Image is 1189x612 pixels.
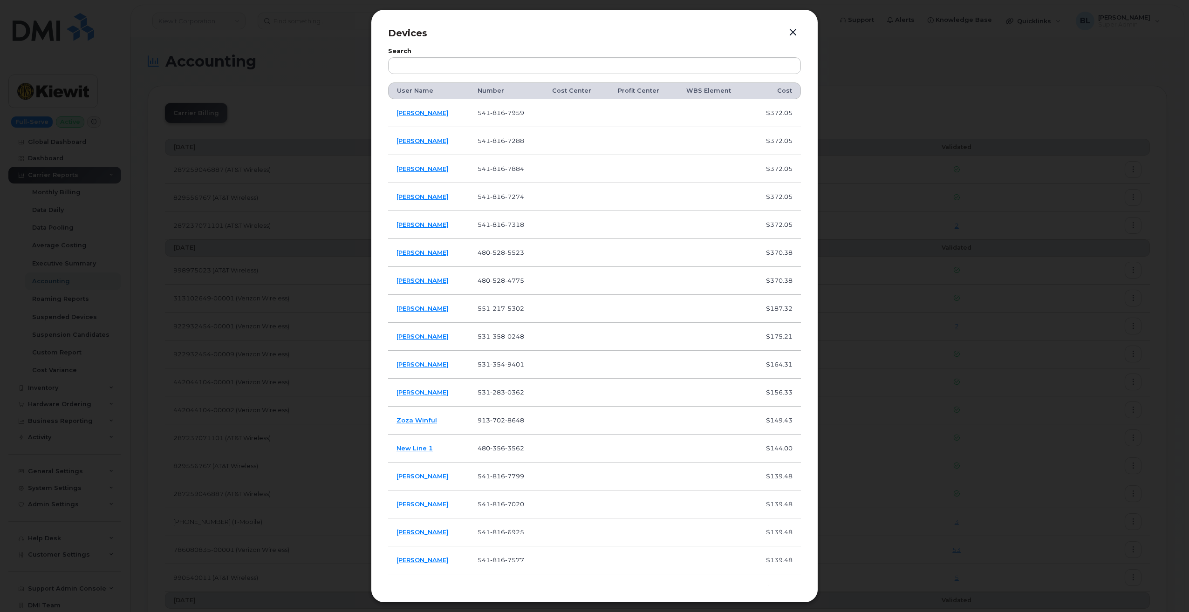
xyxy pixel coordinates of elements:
span: 0248 [505,333,524,340]
span: 541 [478,528,524,536]
span: 7288 [505,137,524,144]
span: 7274 [505,193,524,200]
span: 531 [478,333,524,340]
span: 531 [478,360,524,368]
span: 356 [490,444,505,452]
a: [PERSON_NAME] [396,360,449,368]
a: [PERSON_NAME] [396,305,449,312]
span: 7318 [505,221,524,228]
td: $156.33 [750,379,801,407]
span: 541 [478,165,524,172]
a: New Line 1 [396,444,433,452]
span: 816 [490,221,505,228]
span: 5302 [505,305,524,312]
a: [PERSON_NAME] [396,137,449,144]
td: $139.48 [750,574,801,602]
span: 217 [490,305,505,312]
span: 816 [490,193,505,200]
td: $139.48 [750,462,801,490]
span: 541 [478,500,524,508]
a: [PERSON_NAME] [396,193,449,200]
td: $139.48 [750,518,801,546]
span: 541 [478,556,524,564]
span: 4775 [505,277,524,284]
span: 0362 [505,388,524,396]
span: 816 [490,137,505,144]
td: $187.32 [750,295,801,323]
span: 7799 [505,472,524,480]
span: 358 [490,333,505,340]
span: 541 [478,472,524,480]
span: 541 [478,137,524,144]
span: 913 [478,416,524,424]
td: $370.38 [750,267,801,295]
span: 480 [478,249,524,256]
td: $372.05 [750,211,801,239]
a: [PERSON_NAME] [396,249,449,256]
span: 9401 [505,360,524,368]
span: 7884 [505,165,524,172]
span: 531 [478,388,524,396]
span: 5523 [505,249,524,256]
span: 354 [490,360,505,368]
a: [PERSON_NAME] [396,500,449,508]
span: 816 [490,556,505,564]
span: 816 [490,472,505,480]
a: [PERSON_NAME] [396,333,449,340]
span: 541 [478,221,524,228]
span: 816 [490,528,505,536]
span: 528 [490,249,505,256]
span: 8648 [505,416,524,424]
td: $139.48 [750,546,801,574]
td: $370.38 [750,239,801,267]
td: $139.48 [750,490,801,518]
a: [PERSON_NAME] [396,388,449,396]
td: $372.05 [750,155,801,183]
td: $164.31 [750,351,801,379]
span: 702 [490,416,505,424]
span: 480 [478,444,524,452]
td: $175.21 [750,323,801,351]
a: [PERSON_NAME] [396,528,449,536]
span: 480 [478,277,524,284]
span: 3562 [505,444,524,452]
span: 6925 [505,528,524,536]
td: $144.00 [750,435,801,462]
a: [PERSON_NAME] [396,584,449,592]
span: 7577 [505,556,524,564]
a: [PERSON_NAME] [396,221,449,228]
span: 816 [490,584,505,592]
a: Zoza Winful [396,416,437,424]
span: 7020 [505,500,524,508]
span: 551 [478,305,524,312]
td: $149.43 [750,407,801,435]
td: $372.05 [750,183,801,211]
span: 541 [478,584,524,592]
a: [PERSON_NAME] [396,165,449,172]
a: [PERSON_NAME] [396,556,449,564]
span: 816 [490,165,505,172]
iframe: Messenger Launcher [1148,571,1182,605]
span: 816 [490,500,505,508]
td: $372.05 [750,127,801,155]
span: 6823 [505,584,524,592]
a: [PERSON_NAME] [396,277,449,284]
span: 528 [490,277,505,284]
span: 541 [478,193,524,200]
span: 283 [490,388,505,396]
a: [PERSON_NAME] [396,472,449,480]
